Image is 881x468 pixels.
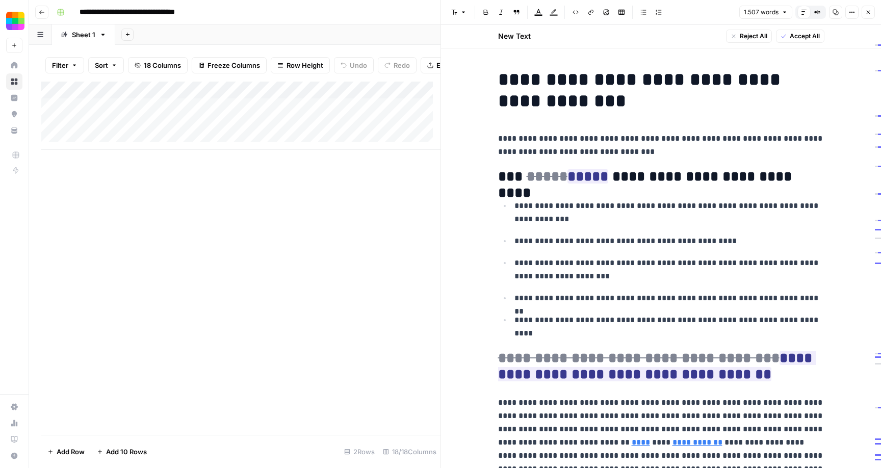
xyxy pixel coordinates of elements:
[334,57,374,73] button: Undo
[744,8,779,17] span: 1.507 words
[208,60,260,70] span: Freeze Columns
[106,447,147,457] span: Add 10 Rows
[6,122,22,139] a: Your Data
[72,30,95,40] div: Sheet 1
[6,90,22,106] a: Insights
[726,30,772,43] button: Reject All
[739,6,792,19] button: 1.507 words
[6,12,24,30] img: Smallpdf Logo
[91,444,153,460] button: Add 10 Rows
[394,60,410,70] span: Redo
[379,444,440,460] div: 18/18 Columns
[271,57,330,73] button: Row Height
[95,60,108,70] span: Sort
[45,57,84,73] button: Filter
[287,60,323,70] span: Row Height
[57,447,85,457] span: Add Row
[421,57,479,73] button: Export CSV
[88,57,124,73] button: Sort
[6,73,22,90] a: Browse
[6,8,22,34] button: Workspace: Smallpdf
[6,415,22,431] a: Usage
[144,60,181,70] span: 18 Columns
[378,57,417,73] button: Redo
[498,31,531,41] h2: New Text
[340,444,379,460] div: 2 Rows
[776,30,824,43] button: Accept All
[128,57,188,73] button: 18 Columns
[740,32,767,41] span: Reject All
[41,444,91,460] button: Add Row
[192,57,267,73] button: Freeze Columns
[6,57,22,73] a: Home
[6,448,22,464] button: Help + Support
[6,431,22,448] a: Learning Hub
[6,399,22,415] a: Settings
[52,24,115,45] a: Sheet 1
[6,106,22,122] a: Opportunities
[790,32,820,41] span: Accept All
[52,60,68,70] span: Filter
[350,60,367,70] span: Undo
